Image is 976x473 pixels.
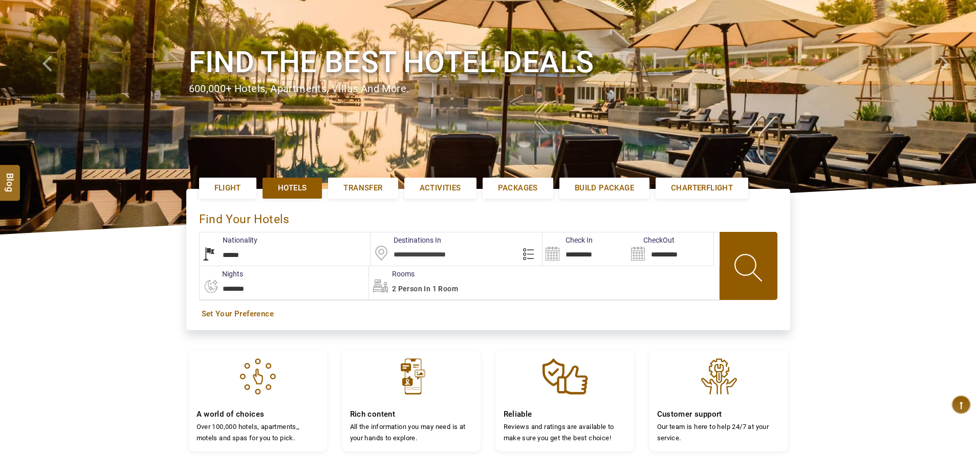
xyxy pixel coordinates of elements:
h4: Customer support [657,410,780,419]
a: Transfer [328,178,398,199]
span: Flight [214,183,241,193]
label: CheckOut [628,235,675,245]
p: Our team is here to help 24/7 at your service. [657,421,780,443]
h4: Reliable [504,410,626,419]
span: 2 Person in 1 Room [392,285,458,293]
span: Hotels [278,183,307,193]
label: Rooms [369,269,415,279]
label: Destinations In [371,235,441,245]
a: Set Your Preference [202,309,775,319]
span: Blog [4,173,17,182]
h4: Rich content [350,410,473,419]
span: Packages [498,183,538,193]
h1: Find the best hotel deals [189,43,788,81]
label: Check In [543,235,593,245]
span: Build Package [575,183,634,193]
div: Find Your Hotels [199,202,777,232]
a: Activities [404,178,476,199]
a: Hotels [263,178,322,199]
label: Nationality [200,235,257,245]
input: Search [543,232,628,266]
a: Charterflight [656,178,748,199]
span: Activities [420,183,461,193]
p: Reviews and ratings are available to make sure you get the best choice! [504,421,626,443]
p: Over 100,000 hotels, apartments,, motels and spas for you to pick. [197,421,319,443]
h4: A world of choices [197,410,319,419]
input: Search [628,232,713,266]
span: Transfer [343,183,382,193]
span: Charterflight [671,183,733,193]
a: Flight [199,178,256,199]
a: Packages [483,178,553,199]
p: All the information you may need is at your hands to explore. [350,421,473,443]
a: Build Package [559,178,649,199]
div: 600,000+ hotels, apartments, villas and more. [189,81,788,96]
label: nights [199,269,243,279]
